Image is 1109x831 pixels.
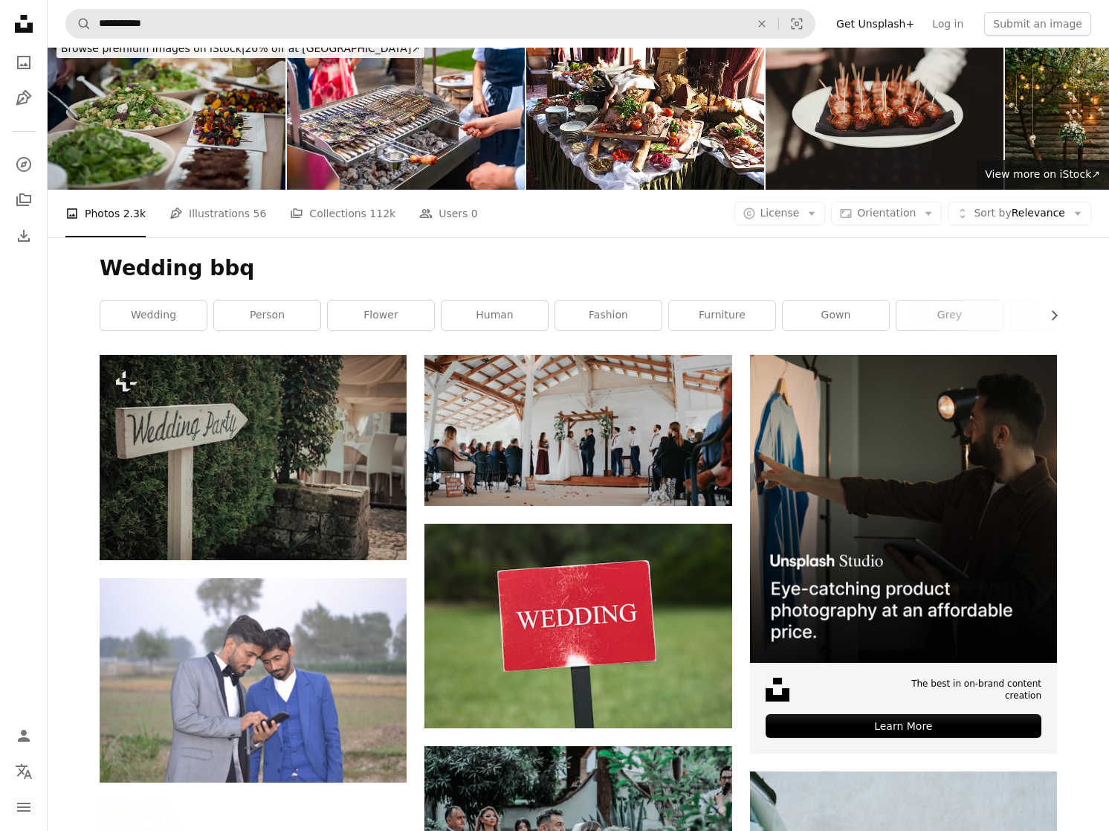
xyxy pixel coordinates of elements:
[48,31,433,67] a: Browse premium images on iStock|20% off at [GEOGRAPHIC_DATA]↗
[169,190,266,237] a: Illustrations 56
[9,48,39,77] a: Photos
[9,9,39,42] a: Home — Unsplash
[100,578,407,783] img: Two men in suits looking at a cell phone
[471,205,478,222] span: 0
[766,714,1041,738] div: Learn More
[974,207,1011,219] span: Sort by
[65,9,815,39] form: Find visuals sitewide
[61,42,245,54] span: Browse premium images on iStock |
[555,301,662,330] a: fashion
[974,206,1065,221] span: Relevance
[9,792,39,822] button: Menu
[923,12,972,36] a: Log in
[9,721,39,751] a: Log in / Sign up
[873,678,1041,703] span: The best in on-brand content creation
[100,301,207,330] a: wedding
[734,202,826,225] button: License
[9,185,39,215] a: Collections
[750,355,1057,662] img: file-1715714098234-25b8b4e9d8faimage
[831,202,942,225] button: Orientation
[214,301,320,330] a: person
[9,221,39,251] a: Download History
[526,31,764,190] img: Wedding catering XXXL
[669,301,775,330] a: furniture
[896,301,1003,330] a: grey
[100,355,407,559] img: a wooden sign that says wedding party on it
[827,12,923,36] a: Get Unsplash+
[253,205,267,222] span: 56
[857,207,916,219] span: Orientation
[984,12,1091,36] button: Submit an image
[976,160,1109,190] a: View more on iStock↗
[100,255,1057,282] h1: Wedding bbq
[1041,301,1057,330] button: scroll list to the right
[948,202,1091,225] button: Sort byRelevance
[61,42,420,54] span: 20% off at [GEOGRAPHIC_DATA] ↗
[985,168,1100,180] span: View more on iStock ↗
[100,450,407,463] a: a wooden sign that says wedding party on it
[100,673,407,687] a: Two men in suits looking at a cell phone
[760,207,800,219] span: License
[779,10,815,38] button: Visual search
[746,10,778,38] button: Clear
[424,355,731,506] img: a group of people standing around a wooden structure
[48,31,285,190] img: Beef and Vegetable Kebabs and Salad Ready to be served
[424,423,731,437] a: a group of people standing around a wooden structure
[328,301,434,330] a: flower
[750,355,1057,754] a: The best in on-brand content creationLearn More
[783,301,889,330] a: gown
[369,205,395,222] span: 112k
[9,150,39,179] a: Explore
[287,31,525,190] img: Outdoor wedding barbecue with grilled fish
[766,678,789,702] img: file-1631678316303-ed18b8b5cb9cimage
[9,757,39,786] button: Language
[9,83,39,113] a: Illustrations
[66,10,91,38] button: Search Unsplash
[424,619,731,632] a: a red wedding sign sitting on top of a black pole
[442,301,548,330] a: human
[419,190,478,237] a: Users 0
[424,524,731,728] img: a red wedding sign sitting on top of a black pole
[290,190,395,237] a: Collections 112k
[766,31,1003,190] img: Barbque meatballs on a stick appetizer ray at wedding reception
